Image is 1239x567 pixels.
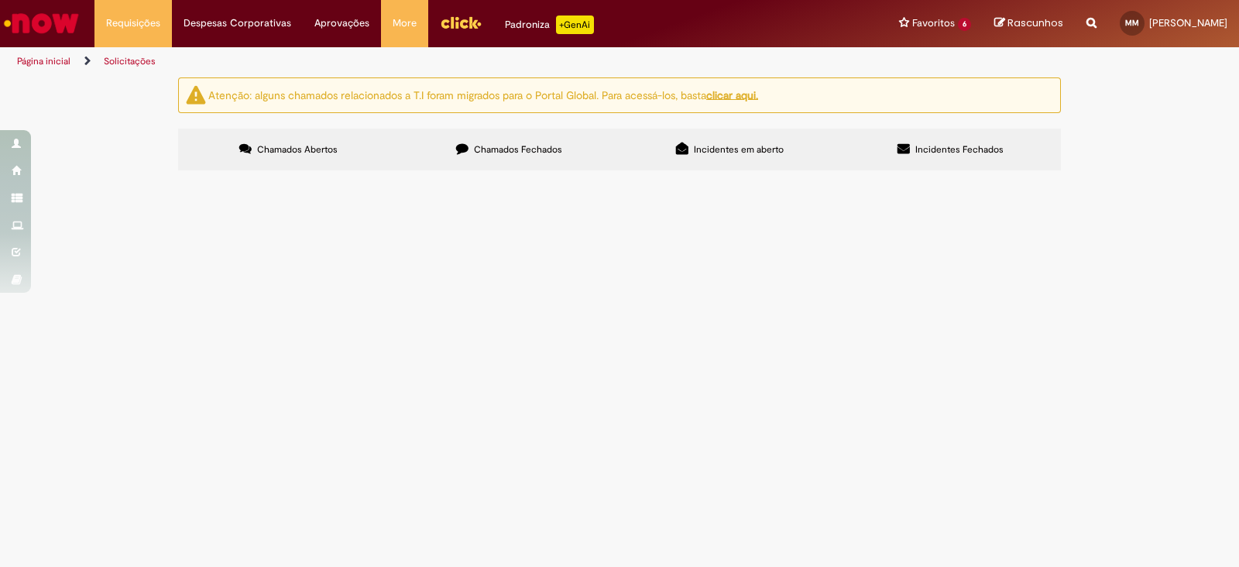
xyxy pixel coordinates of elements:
[505,15,594,34] div: Padroniza
[694,143,784,156] span: Incidentes em aberto
[1125,18,1139,28] span: MM
[958,18,971,31] span: 6
[440,11,482,34] img: click_logo_yellow_360x200.png
[706,88,758,101] a: clicar aqui.
[12,47,815,76] ul: Trilhas de página
[393,15,417,31] span: More
[915,143,1004,156] span: Incidentes Fechados
[556,15,594,34] p: +GenAi
[257,143,338,156] span: Chamados Abertos
[1149,16,1227,29] span: [PERSON_NAME]
[2,8,81,39] img: ServiceNow
[1007,15,1063,30] span: Rascunhos
[208,88,758,101] ng-bind-html: Atenção: alguns chamados relacionados a T.I foram migrados para o Portal Global. Para acessá-los,...
[106,15,160,31] span: Requisições
[912,15,955,31] span: Favoritos
[17,55,70,67] a: Página inicial
[474,143,562,156] span: Chamados Fechados
[184,15,291,31] span: Despesas Corporativas
[994,16,1063,31] a: Rascunhos
[314,15,369,31] span: Aprovações
[104,55,156,67] a: Solicitações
